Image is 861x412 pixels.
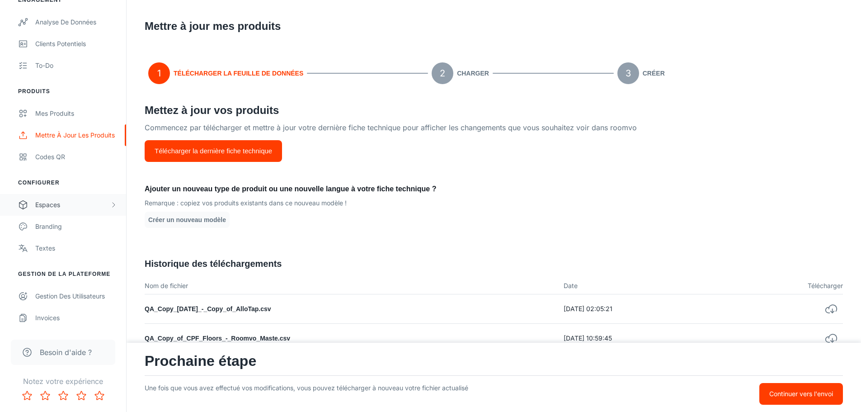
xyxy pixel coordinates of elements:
div: Clients potentiels [35,39,117,49]
button: Rate 4 star [72,387,90,405]
h4: Mettez à jour vos produits [145,102,843,118]
span: Besoin d'aide ? [40,347,92,358]
div: Invoices [35,313,117,323]
div: Branding [35,222,117,232]
div: Textes [35,243,117,253]
button: Continuer vers l'envoi [759,383,843,405]
p: Commencez par télécharger et mettre à jour votre dernière fiche technique pour afficher les chang... [145,122,843,140]
td: QA_Copy_[DATE]_-_Copy_of_AlloTap.csv [145,294,556,324]
th: Télécharger [729,278,843,294]
div: Mes produits [35,109,117,118]
td: QA_Copy_of_CPF_Floors_-_Roomvo_Maste.csv [145,324,556,353]
p: Une fois que vous avez effectué vos modifications, vous pouvez télécharger à nouveau votre fichie... [145,383,598,405]
div: Mettre à jour les produits [35,130,117,140]
button: Rate 1 star [18,387,36,405]
h6: Télécharger la feuille de données [174,68,303,78]
p: Ajouter un nouveau type de produit ou une nouvelle langue à votre fiche technique ? [145,184,843,194]
th: Nom de fichier [145,278,556,294]
button: Rate 2 star [36,387,54,405]
p: Remarque : copiez vos produits existants dans ce nouveau modèle ! [145,198,843,208]
div: Codes QR [35,152,117,162]
h6: Charger [457,68,489,78]
button: Télécharger la dernière fiche technique [145,140,282,162]
p: Notez votre expérience [7,376,119,387]
button: Créer un nouveau modèle [145,212,230,228]
button: Rate 3 star [54,387,72,405]
h3: Prochaine étape [145,350,843,372]
th: Date [556,278,728,294]
h1: Mettre à jour mes produits [145,18,281,34]
div: Gestion des utilisateurs [35,291,117,301]
div: Espaces [35,200,110,210]
button: Rate 5 star [90,387,108,405]
td: [DATE] 10:59:45 [556,324,728,353]
div: Analyse de données [35,17,117,27]
div: To-do [35,61,117,71]
td: [DATE] 02:05:21 [556,294,728,324]
text: 3 [626,68,631,79]
h6: Créer [643,68,665,78]
p: Continuer vers l'envoi [769,389,833,399]
text: 1 [157,68,161,79]
text: 2 [440,68,445,79]
h5: Historique des téléchargements [145,257,843,270]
